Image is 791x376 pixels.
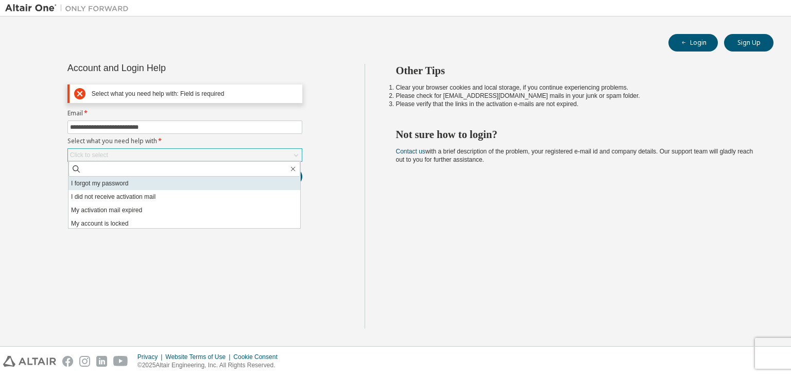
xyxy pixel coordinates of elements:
li: Please check for [EMAIL_ADDRESS][DOMAIN_NAME] mails in your junk or spam folder. [396,92,755,100]
li: Please verify that the links in the activation e-mails are not expired. [396,100,755,108]
div: Click to select [70,151,108,159]
img: linkedin.svg [96,356,107,367]
li: Clear your browser cookies and local storage, if you continue experiencing problems. [396,83,755,92]
img: altair_logo.svg [3,356,56,367]
button: Sign Up [724,34,773,52]
span: with a brief description of the problem, your registered e-mail id and company details. Our suppo... [396,148,753,163]
h2: Other Tips [396,64,755,77]
a: Contact us [396,148,425,155]
div: Account and Login Help [67,64,255,72]
img: instagram.svg [79,356,90,367]
img: facebook.svg [62,356,73,367]
div: Privacy [137,353,165,361]
div: Website Terms of Use [165,353,233,361]
img: Altair One [5,3,134,13]
p: © 2025 Altair Engineering, Inc. All Rights Reserved. [137,361,284,370]
label: Email [67,109,302,117]
h2: Not sure how to login? [396,128,755,141]
button: Login [668,34,718,52]
div: Select what you need help with: Field is required [92,90,298,98]
div: Cookie Consent [233,353,283,361]
label: Select what you need help with [67,137,302,145]
li: I forgot my password [68,177,300,190]
div: Click to select [68,149,302,161]
img: youtube.svg [113,356,128,367]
